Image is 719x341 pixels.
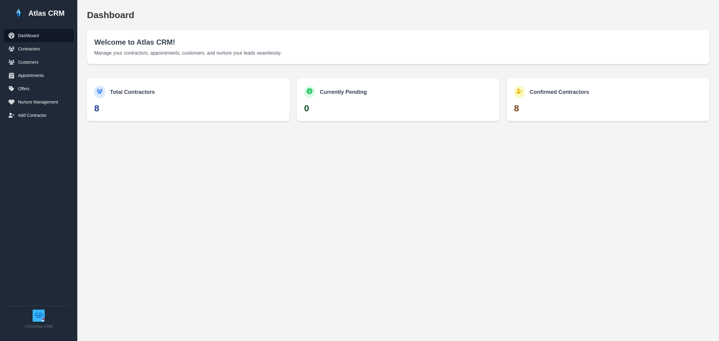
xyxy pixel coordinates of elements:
[4,82,74,95] button: Offers
[13,7,25,19] img: Atlas Logo
[304,103,492,114] p: 0
[4,29,74,42] button: Dashboard
[530,88,589,96] h3: Confirmed Contractors
[87,10,709,21] h2: Dashboard
[4,69,74,82] button: Appointments
[94,103,282,114] p: 8
[94,37,702,47] h2: Welcome to Atlas CRM!
[33,310,45,322] img: ACT Logo
[94,49,702,57] p: Manage your contractors, appointments, customers, and nurture your leads seamlessly.
[320,88,367,96] h3: Currently Pending
[514,103,702,114] p: 8
[4,56,74,69] button: Customers
[4,42,74,56] button: Contractors
[25,324,53,329] p: © 2025 Atlas CRM
[110,88,155,96] h3: Total Contractors
[4,109,74,122] button: Add Contractor
[4,95,74,109] button: Nurture Management
[28,8,65,18] h1: Atlas CRM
